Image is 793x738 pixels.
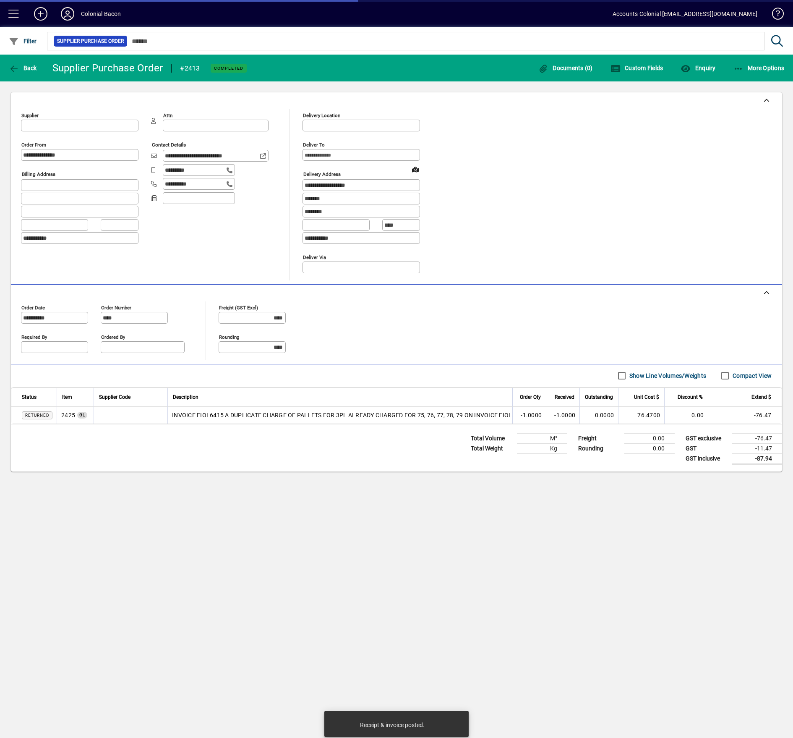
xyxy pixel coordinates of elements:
td: -87.94 [732,453,782,464]
td: -76.47 [708,407,782,424]
div: #2413 [180,62,200,75]
a: Knowledge Base [766,2,783,29]
span: Supplier Purchase Order [57,37,124,45]
span: Received [555,393,574,402]
span: Custom Fields [610,65,663,71]
span: Description [173,393,198,402]
td: 0.00 [624,433,675,443]
td: 0.0000 [579,407,618,424]
td: 76.4700 [618,407,664,424]
button: Add [27,6,54,21]
td: -11.47 [732,443,782,453]
td: -1.0000 [512,407,546,424]
span: Completed [214,65,243,71]
div: Supplier Purchase Order [52,61,163,75]
td: GST inclusive [681,453,732,464]
td: GST exclusive [681,433,732,443]
span: Enquiry [681,65,715,71]
td: 0.00 [624,443,675,453]
button: Custom Fields [608,60,665,76]
mat-label: Attn [163,113,172,118]
span: Outstanding [585,393,613,402]
span: Returned [25,413,49,418]
td: Total Weight [467,443,517,453]
button: Back [7,60,39,76]
mat-label: Deliver To [303,142,325,148]
td: -1.0000 [546,407,579,424]
span: Item [62,393,72,402]
td: M³ [517,433,567,443]
span: Freight - Provida Freight [61,411,75,419]
div: Colonial Bacon [81,7,121,21]
span: Documents (0) [538,65,593,71]
span: Discount % [678,393,703,402]
span: Extend $ [751,393,771,402]
div: Accounts Colonial [EMAIL_ADDRESS][DOMAIN_NAME] [613,7,757,21]
td: -76.47 [732,433,782,443]
span: INVOICE FIOL6415 A DUPLICATE CHARGE OF PALLETS FOR 3PL ALREADY CHARGED FOR 75, 76, 77, 78, 79 ON ... [172,411,526,419]
mat-label: Deliver via [303,254,326,260]
span: More Options [733,65,785,71]
mat-label: Supplier [21,113,39,118]
span: GL [79,413,85,417]
span: Supplier Code [99,393,130,402]
td: GST [681,443,732,453]
td: Total Volume [467,433,517,443]
button: Filter [7,34,39,49]
label: Show Line Volumes/Weights [628,372,706,380]
mat-label: Rounding [219,334,239,340]
button: Enquiry [678,60,717,76]
a: View on map [409,162,422,176]
mat-label: Order from [21,142,46,148]
span: Order Qty [520,393,541,402]
button: Profile [54,6,81,21]
span: Filter [9,38,37,44]
button: Documents (0) [536,60,595,76]
button: More Options [731,60,787,76]
mat-label: Delivery Location [303,113,340,118]
td: 0.00 [664,407,708,424]
td: Freight [574,433,624,443]
span: Status [22,393,37,402]
mat-label: Order number [101,304,131,310]
mat-label: Ordered by [101,334,125,340]
span: Back [9,65,37,71]
span: Unit Cost $ [634,393,659,402]
div: Receipt & invoice posted. [360,721,425,729]
label: Compact View [731,372,772,380]
td: Rounding [574,443,624,453]
mat-label: Order date [21,304,45,310]
mat-label: Required by [21,334,47,340]
td: Kg [517,443,567,453]
mat-label: Freight (GST excl) [219,304,258,310]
